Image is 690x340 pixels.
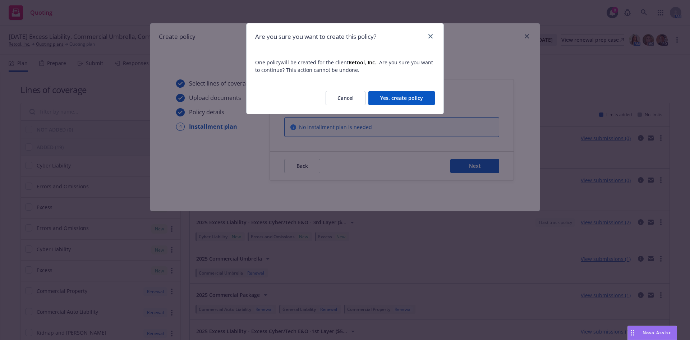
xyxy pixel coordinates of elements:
[349,59,376,66] strong: Retool, Inc.
[628,326,637,340] div: Drag to move
[255,32,376,41] h1: Are you sure you want to create this policy?
[326,91,365,105] button: Cancel
[255,59,435,74] span: One policy will be created for the client . Are you sure you want to continue? This action cannot...
[643,330,671,336] span: Nova Assist
[368,91,435,105] button: Yes, create policy
[426,32,435,41] a: close
[627,326,677,340] button: Nova Assist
